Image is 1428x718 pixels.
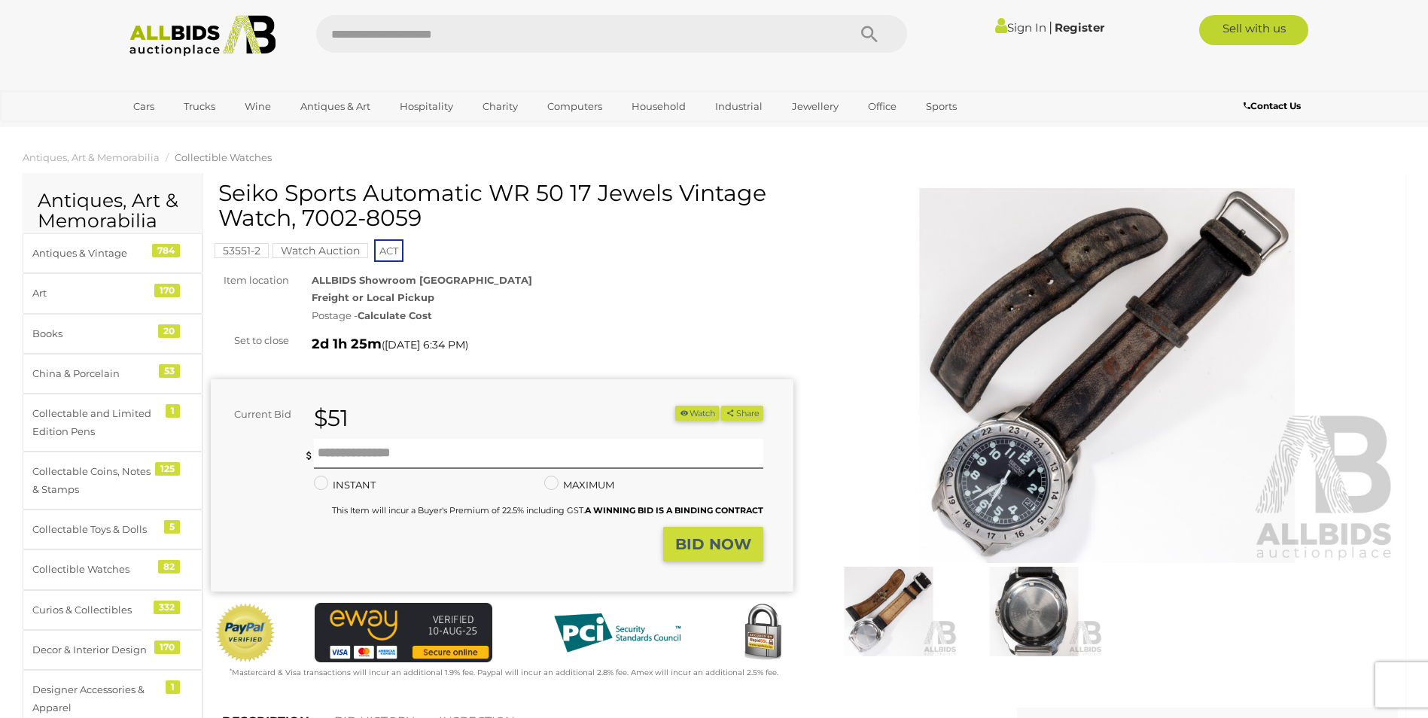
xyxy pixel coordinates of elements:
[816,188,1399,564] img: Seiko Sports Automatic WR 50 17 Jewels Vintage Watch, 7002-8059
[312,307,793,324] div: Postage -
[312,274,532,286] strong: ALLBIDS Showroom [GEOGRAPHIC_DATA]
[32,245,157,262] div: Antiques & Vintage
[23,452,202,510] a: Collectable Coins, Notes & Stamps 125
[23,151,160,163] a: Antiques, Art & Memorabilia
[385,338,465,351] span: [DATE] 6:34 PM
[121,15,285,56] img: Allbids.com.au
[123,119,250,144] a: [GEOGRAPHIC_DATA]
[154,284,180,297] div: 170
[1244,100,1301,111] b: Contact Us
[1244,98,1305,114] a: Contact Us
[23,510,202,549] a: Collectable Toys & Dolls 5
[32,561,157,578] div: Collectible Watches
[235,94,281,119] a: Wine
[473,94,528,119] a: Charity
[675,535,751,553] strong: BID NOW
[23,394,202,452] a: Collectable and Limited Edition Pens 1
[159,364,180,378] div: 53
[382,339,468,351] span: ( )
[23,630,202,670] a: Decor & Interior Design 170
[995,20,1046,35] a: Sign In
[622,94,696,119] a: Household
[820,567,958,656] img: Seiko Sports Automatic WR 50 17 Jewels Vintage Watch, 7002-8059
[32,284,157,302] div: Art
[312,291,434,303] strong: Freight or Local Pickup
[32,405,157,440] div: Collectable and Limited Edition Pens
[32,325,157,342] div: Books
[174,94,225,119] a: Trucks
[23,314,202,354] a: Books 20
[23,273,202,313] a: Art 170
[1055,20,1104,35] a: Register
[23,590,202,630] a: Curios & Collectibles 332
[123,94,164,119] a: Cars
[705,94,772,119] a: Industrial
[152,244,180,257] div: 784
[215,245,269,257] a: 53551-2
[965,567,1103,656] img: Seiko Sports Automatic WR 50 17 Jewels Vintage Watch, 7002-8059
[32,641,157,659] div: Decor & Interior Design
[215,243,269,258] mark: 53551-2
[215,603,276,663] img: Official PayPal Seal
[199,272,300,289] div: Item location
[166,404,180,418] div: 1
[166,680,180,694] div: 1
[312,336,382,352] strong: 2d 1h 25m
[374,239,403,262] span: ACT
[315,603,492,662] img: eWAY Payment Gateway
[916,94,967,119] a: Sports
[38,190,187,232] h2: Antiques, Art & Memorabilia
[164,520,180,534] div: 5
[32,681,157,716] div: Designer Accessories & Apparel
[23,354,202,394] a: China & Porcelain 53
[542,603,693,663] img: PCI DSS compliant
[23,233,202,273] a: Antiques & Vintage 784
[675,406,719,421] button: Watch
[332,505,763,516] small: This Item will incur a Buyer's Premium of 22.5% including GST.
[32,463,157,498] div: Collectable Coins, Notes & Stamps
[158,324,180,338] div: 20
[544,476,614,494] label: MAXIMUM
[154,601,180,614] div: 332
[832,15,907,53] button: Search
[858,94,906,119] a: Office
[154,640,180,654] div: 170
[158,560,180,573] div: 82
[32,601,157,619] div: Curios & Collectibles
[155,462,180,476] div: 125
[314,404,349,432] strong: $51
[782,94,848,119] a: Jewellery
[199,332,300,349] div: Set to close
[732,603,793,663] img: Secured by Rapid SSL
[1049,19,1052,35] span: |
[585,505,763,516] b: A WINNING BID IS A BINDING CONTRACT
[32,365,157,382] div: China & Porcelain
[273,243,368,258] mark: Watch Auction
[358,309,432,321] strong: Calculate Cost
[314,476,376,494] label: INSTANT
[218,181,790,230] h1: Seiko Sports Automatic WR 50 17 Jewels Vintage Watch, 7002-8059
[273,245,368,257] a: Watch Auction
[175,151,272,163] a: Collectible Watches
[663,527,763,562] button: BID NOW
[1199,15,1308,45] a: Sell with us
[23,549,202,589] a: Collectible Watches 82
[211,406,303,423] div: Current Bid
[537,94,612,119] a: Computers
[32,521,157,538] div: Collectable Toys & Dolls
[390,94,463,119] a: Hospitality
[291,94,380,119] a: Antiques & Art
[675,406,719,421] li: Watch this item
[230,668,778,677] small: Mastercard & Visa transactions will incur an additional 1.9% fee. Paypal will incur an additional...
[721,406,763,421] button: Share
